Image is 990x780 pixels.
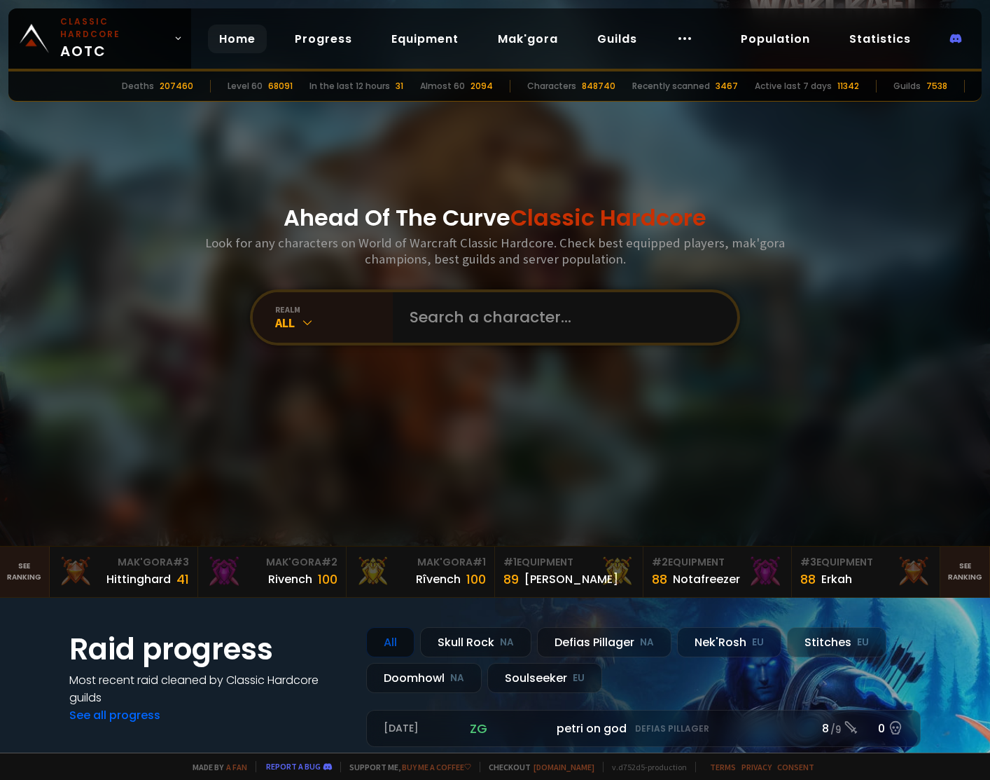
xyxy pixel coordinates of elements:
[495,547,643,597] a: #1Equipment89[PERSON_NAME]
[755,80,832,93] div: Active last 7 days
[160,80,193,93] div: 207460
[503,555,634,570] div: Equipment
[266,761,321,772] a: Report a bug
[777,762,814,772] a: Consent
[652,555,668,569] span: # 2
[800,555,816,569] span: # 3
[69,671,349,706] h4: Most recent raid cleaned by Classic Hardcore guilds
[198,547,347,597] a: Mak'Gora#2Rivench100
[318,570,337,589] div: 100
[207,555,337,570] div: Mak'Gora
[503,570,519,589] div: 89
[366,663,482,693] div: Doomhowl
[537,627,671,657] div: Defias Pillager
[69,707,160,723] a: See all progress
[940,547,990,597] a: Seeranking
[60,15,168,41] small: Classic Hardcore
[893,80,921,93] div: Guilds
[122,80,154,93] div: Deaths
[787,627,886,657] div: Stitches
[420,627,531,657] div: Skull Rock
[652,570,667,589] div: 88
[603,762,687,772] span: v. d752d5 - production
[176,570,189,589] div: 41
[402,762,471,772] a: Buy me a coffee
[527,80,576,93] div: Characters
[309,80,390,93] div: In the last 12 hours
[643,547,792,597] a: #2Equipment88Notafreezer
[752,636,764,650] small: EU
[573,671,585,685] small: EU
[275,315,393,331] div: All
[710,762,736,772] a: Terms
[396,80,403,93] div: 31
[487,663,602,693] div: Soulseeker
[503,555,517,569] span: # 1
[792,547,940,597] a: #3Equipment88Erkah
[837,80,859,93] div: 11342
[355,555,486,570] div: Mak'Gora
[926,80,947,93] div: 7538
[857,636,869,650] small: EU
[800,555,931,570] div: Equipment
[716,80,738,93] div: 3467
[208,25,267,53] a: Home
[321,555,337,569] span: # 2
[632,80,710,93] div: Recently scanned
[640,636,654,650] small: NA
[730,25,821,53] a: Population
[275,304,393,315] div: realm
[500,636,514,650] small: NA
[534,762,594,772] a: [DOMAIN_NAME]
[268,80,293,93] div: 68091
[340,762,471,772] span: Support me,
[173,555,189,569] span: # 3
[184,762,247,772] span: Made by
[800,570,816,589] div: 88
[268,570,312,588] div: Rivench
[524,570,618,588] div: [PERSON_NAME]
[416,570,461,588] div: Rîvench
[347,547,495,597] a: Mak'Gora#1Rîvench100
[380,25,470,53] a: Equipment
[487,25,569,53] a: Mak'gora
[200,235,790,267] h3: Look for any characters on World of Warcraft Classic Hardcore. Check best equipped players, mak'g...
[450,671,464,685] small: NA
[741,762,772,772] a: Privacy
[366,627,414,657] div: All
[8,8,191,69] a: Classic HardcoreAOTC
[582,80,615,93] div: 848740
[420,80,465,93] div: Almost 60
[480,762,594,772] span: Checkout
[821,570,852,588] div: Erkah
[58,555,189,570] div: Mak'Gora
[69,627,349,671] h1: Raid progress
[652,555,783,570] div: Equipment
[466,570,486,589] div: 100
[473,555,486,569] span: # 1
[50,547,198,597] a: Mak'Gora#3Hittinghard41
[677,627,781,657] div: Nek'Rosh
[60,15,168,62] span: AOTC
[470,80,493,93] div: 2094
[673,570,740,588] div: Notafreezer
[586,25,648,53] a: Guilds
[226,762,247,772] a: a fan
[838,25,922,53] a: Statistics
[284,201,706,235] h1: Ahead Of The Curve
[228,80,263,93] div: Level 60
[106,570,171,588] div: Hittinghard
[510,202,706,233] span: Classic Hardcore
[366,710,921,747] a: [DATE]zgpetri on godDefias Pillager8 /90
[284,25,363,53] a: Progress
[401,292,720,343] input: Search a character...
